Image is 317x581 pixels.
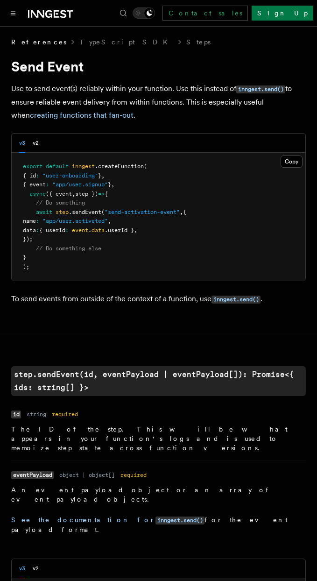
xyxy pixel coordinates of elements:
span: data [92,227,105,234]
span: , [180,209,183,215]
span: ); [23,263,29,270]
span: // Do something [36,199,85,206]
span: async [29,191,46,197]
span: step [56,209,69,215]
dd: required [52,411,78,418]
span: ( [101,209,105,215]
span: ({ event [46,191,72,197]
span: : [36,172,39,179]
span: , [111,181,114,188]
span: // Do something else [36,245,101,252]
a: See the documentation forinngest.send() [11,516,204,524]
p: for the event payload format. [11,515,306,534]
span: : [36,218,39,224]
code: inngest.send() [155,517,204,524]
code: inngest.send() [236,85,285,93]
span: { [183,209,186,215]
span: step }) [75,191,98,197]
a: TypeScript SDK [79,37,173,47]
dd: object | object[] [59,471,115,479]
span: "user-onboarding" [42,172,98,179]
span: } [23,254,26,261]
a: Contact sales [162,6,248,21]
span: , [72,191,75,197]
span: } [98,172,101,179]
span: default [46,163,69,170]
p: To send events from outside of the context of a function, use . [11,292,306,306]
button: v2 [33,559,39,578]
code: eventPayload [11,471,54,479]
span: }); [23,236,33,242]
span: ( [144,163,147,170]
button: v3 [19,559,25,578]
span: "send-activation-event" [105,209,180,215]
span: { userId [39,227,65,234]
a: step.sendEvent(id, eventPayload | eventPayload[]): Promise<{ ids: string[] }> [11,366,306,396]
span: .sendEvent [69,209,101,215]
a: Steps [186,37,211,47]
button: v2 [33,134,39,153]
p: Use to send event(s) reliably within your function. Use this instead of to ensure reliable event ... [11,82,306,122]
button: Toggle navigation [7,7,19,19]
p: An event payload object or an array of event payload objects. [11,485,306,504]
span: } [108,181,111,188]
span: : [36,227,39,234]
span: .createFunction [95,163,144,170]
code: inngest.send() [211,296,261,304]
dd: required [120,471,147,479]
dd: string [27,411,46,418]
a: Sign Up [252,6,313,21]
span: : [46,181,49,188]
span: , [134,227,137,234]
span: => [98,191,105,197]
button: Copy [281,156,303,168]
span: inngest [72,163,95,170]
a: inngest.send() [236,84,285,93]
span: { [105,191,108,197]
span: : [65,227,69,234]
button: v3 [19,134,25,153]
span: { event [23,181,46,188]
span: event [72,227,88,234]
span: "app/user.signup" [52,181,108,188]
span: "app/user.activated" [42,218,108,224]
button: Find something... [118,7,129,19]
span: await [36,209,52,215]
span: References [11,37,66,47]
span: , [101,172,105,179]
button: Toggle dark mode [133,7,155,19]
code: id [11,411,21,418]
span: , [108,218,111,224]
span: name [23,218,36,224]
span: { id [23,172,36,179]
a: inngest.send() [211,294,261,303]
a: creating functions that fan-out [30,111,134,120]
span: . [88,227,92,234]
span: .userId } [105,227,134,234]
span: data [23,227,36,234]
span: export [23,163,42,170]
p: The ID of the step. This will be what appears in your function's logs and is used to memoize step... [11,425,306,453]
h1: Send Event [11,58,306,75]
